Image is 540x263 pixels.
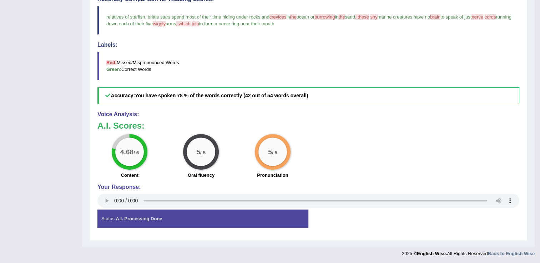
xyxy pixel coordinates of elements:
span: . these [355,14,369,20]
span: sand [345,14,355,20]
span: crevices [269,14,287,20]
label: Oral fluency [188,172,215,179]
span: the [338,14,345,20]
a: Back to English Wise [488,251,535,256]
span: , which [176,21,190,26]
span: nerve [471,14,483,20]
span: brittle stars spend most of their time hiding under rocks and [148,14,269,20]
span: to speak of just [440,14,471,20]
span: marine creatures have no [378,14,430,20]
label: Content [121,172,138,179]
h5: Accuracy: [97,87,519,104]
blockquote: Missed/Mispronounced Words Correct Words [97,52,519,80]
h4: Labels: [97,42,519,48]
strong: English Wise. [417,251,447,256]
span: burrowing [314,14,335,20]
big: 5 [197,148,201,156]
small: / 5 [272,150,277,155]
small: / 5 [200,150,206,155]
span: relatives of starfish [106,14,145,20]
div: 2025 © All Rights Reserved [402,247,535,257]
strong: A.I. Processing Done [116,216,162,221]
span: to form a nerve ring near their mouth [199,21,274,26]
span: arms [166,21,176,26]
b: Green: [106,67,121,72]
span: ocean or [297,14,315,20]
span: , [145,14,146,20]
h4: Voice Analysis: [97,111,519,118]
small: / 6 [133,150,139,155]
b: Red: [106,60,117,65]
label: Pronunciation [257,172,288,179]
span: join [192,21,199,26]
span: wiggly [153,21,166,26]
span: brain [430,14,440,20]
big: 4.68 [120,148,133,156]
big: 5 [268,148,272,156]
span: the [290,14,297,20]
span: in [286,14,290,20]
h4: Your Response: [97,184,519,190]
b: A.I. Scores: [97,121,145,130]
div: Status: [97,210,308,228]
b: You have spoken 78 % of the words correctly (42 out of 54 words overall) [135,93,308,98]
span: cords [485,14,496,20]
span: in [335,14,338,20]
span: shy [370,14,377,20]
